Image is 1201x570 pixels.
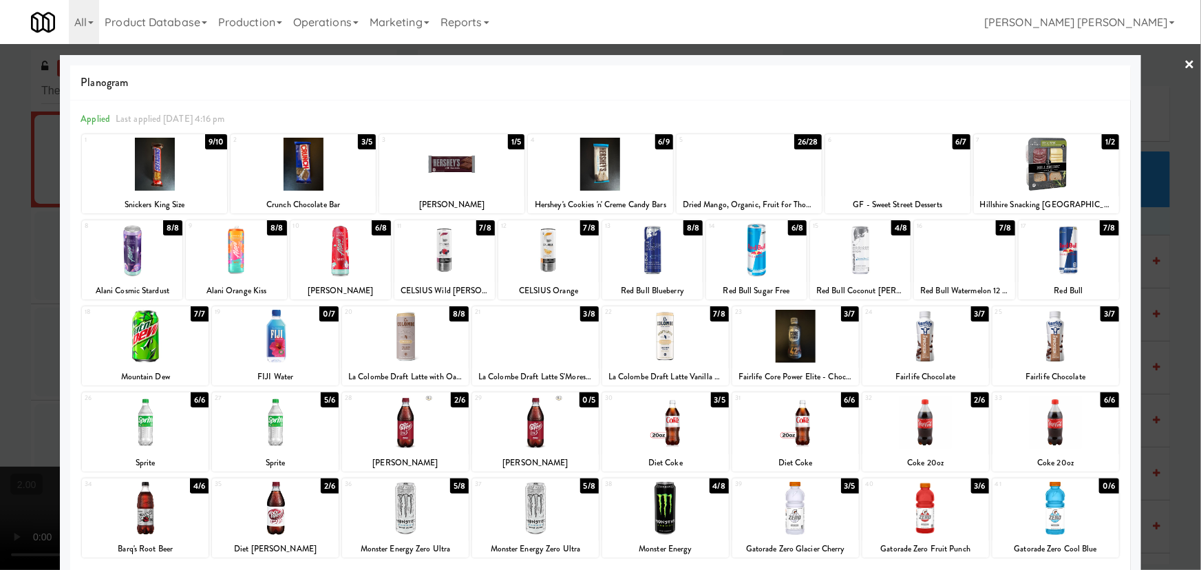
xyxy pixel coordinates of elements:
div: 352/6Diet [PERSON_NAME] [212,478,339,558]
div: Monster Energy Zero Ultra [474,540,597,558]
div: 233/7Fairlife Core Power Elite - Chocolate [732,306,859,386]
div: 11 [397,220,445,232]
div: 21 [475,306,535,318]
div: 138/8Red Bull Blueberry [602,220,703,299]
div: 35 [215,478,275,490]
div: 117/8CELSIUS Wild [PERSON_NAME] [394,220,495,299]
div: La Colombe Draft Latte Vanilla 11 fl. oz. [604,368,727,386]
div: 7/8 [580,220,599,235]
div: Fairlife Chocolate [992,368,1119,386]
div: [PERSON_NAME] [379,196,524,213]
div: 3/8 [580,306,599,321]
div: 5/8 [580,478,599,494]
div: Monster Energy Zero Ultra [344,540,467,558]
div: Red Bull Watermelon 12 oz [916,282,1012,299]
div: 375/8Monster Energy Zero Ultra [472,478,599,558]
div: 71/2Hillshire Snacking [GEOGRAPHIC_DATA] [974,134,1119,213]
div: 26 [85,392,145,404]
div: 37 [475,478,535,490]
div: Snickers King Size [84,196,225,213]
div: Mountain Dew [82,368,209,386]
span: Last applied [DATE] 4:16 pm [116,112,225,125]
div: 8/8 [163,220,182,235]
div: Hillshire Snacking [GEOGRAPHIC_DATA] [974,196,1119,213]
div: Crunch Chocolate Bar [233,196,374,213]
div: Sprite [214,454,337,472]
div: 29 [475,392,535,404]
div: 344/6Barq's Root Beer [82,478,209,558]
div: Gatorade Zero Cool Blue [995,540,1117,558]
div: 6 [828,134,897,146]
div: Hershey's Cookies 'n' Creme Candy Bars [528,196,673,213]
div: 3/7 [971,306,989,321]
div: 6/7 [953,134,970,149]
div: CELSIUS Wild [PERSON_NAME] [396,282,493,299]
div: Monster Energy [602,540,729,558]
div: 7/8 [1100,220,1118,235]
div: La Colombe Draft Latte Vanilla 11 fl. oz. [602,368,729,386]
div: Sprite [82,454,209,472]
div: 275/6Sprite [212,392,339,472]
div: 46/9Hershey's Cookies 'n' Creme Candy Bars [528,134,673,213]
div: 28 [345,392,405,404]
div: 290/5[PERSON_NAME] [472,392,599,472]
div: 154/8Red Bull Coconut [PERSON_NAME] [810,220,911,299]
div: 24 [865,306,926,318]
div: Red Bull Blueberry [602,282,703,299]
div: 66/7GF - Sweet Street Desserts [825,134,970,213]
div: 7/8 [996,220,1014,235]
div: [PERSON_NAME] [472,454,599,472]
div: Sprite [84,454,206,472]
div: 1/5 [508,134,524,149]
div: 1 [85,134,154,146]
div: La Colombe Draft Latte S'Mores 11 fl. oz. [472,368,599,386]
div: 227/8La Colombe Draft Latte Vanilla 11 fl. oz. [602,306,729,386]
div: Diet [PERSON_NAME] [214,540,337,558]
div: 403/6Gatorade Zero Fruit Punch [862,478,989,558]
div: Mountain Dew [84,368,206,386]
div: 5/8 [450,478,469,494]
div: La Colombe Draft Latte with Oatmilk 11 fl. oz. [342,368,469,386]
div: FIJI Water [212,368,339,386]
span: Planogram [81,72,1120,93]
div: Gatorade Zero Glacier Cherry [732,540,859,558]
div: 17 [1021,220,1069,232]
div: 6/6 [1101,392,1118,408]
div: Alani Cosmic Stardust [82,282,182,299]
div: La Colombe Draft Latte S'Mores 11 fl. oz. [474,368,597,386]
div: GF - Sweet Street Desserts [827,196,968,213]
div: FIJI Water [214,368,337,386]
div: 12 [501,220,549,232]
div: 190/7FIJI Water [212,306,339,386]
div: Alani Orange Kiss [186,282,286,299]
div: 88/8Alani Cosmic Stardust [82,220,182,299]
div: 167/8Red Bull Watermelon 12 oz [914,220,1014,299]
div: 13 [605,220,652,232]
div: 23/5Crunch Chocolate Bar [231,134,376,213]
div: 3/5 [358,134,376,149]
div: 7/8 [710,306,729,321]
div: 4/8 [710,478,729,494]
div: Red Bull [1021,282,1117,299]
div: 2/6 [971,392,989,408]
div: [PERSON_NAME] [474,454,597,472]
div: 384/8Monster Energy [602,478,729,558]
div: Fairlife Chocolate [864,368,987,386]
div: 8/8 [267,220,286,235]
div: Alani Cosmic Stardust [84,282,180,299]
div: Diet Coke [732,454,859,472]
div: 7/7 [191,306,209,321]
div: 14 [709,220,756,232]
div: Coke 20oz [864,454,987,472]
div: 36 [345,478,405,490]
div: Coke 20oz [862,454,989,472]
div: 7 [977,134,1046,146]
div: CELSIUS Wild [PERSON_NAME] [394,282,495,299]
div: 208/8La Colombe Draft Latte with Oatmilk 11 fl. oz. [342,306,469,386]
div: CELSIUS Orange [498,282,599,299]
div: Gatorade Zero Fruit Punch [864,540,987,558]
div: 30 [605,392,666,404]
div: 6/8 [788,220,807,235]
div: 4/6 [190,478,209,494]
div: 266/6Sprite [82,392,209,472]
